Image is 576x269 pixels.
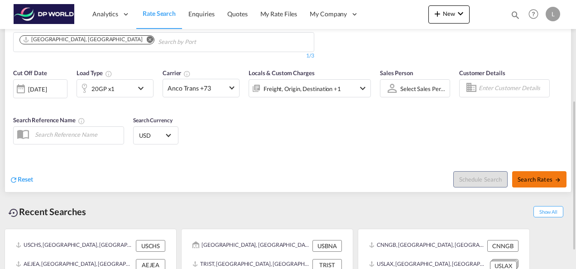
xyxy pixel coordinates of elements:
div: Freight Origin Destination Factory Stuffingicon-chevron-down [249,79,371,97]
md-icon: The selected Trucker/Carrierwill be displayed in the rate results If the rates are from another f... [183,70,191,77]
div: icon-magnify [510,10,520,24]
span: My Company [310,10,347,19]
input: Chips input. [158,35,244,49]
md-icon: icon-plus 400-fg [432,8,443,19]
div: Press delete to remove this chip. [23,36,144,43]
div: CNNGB [487,240,518,252]
div: L [546,7,560,21]
md-icon: icon-information-outline [105,70,112,77]
md-icon: icon-refresh [10,176,18,184]
md-icon: Your search will be saved by the below given name [78,117,85,125]
div: Freight Origin Destination Factory Stuffing [264,82,341,95]
div: USBNA [312,240,342,252]
span: Rate Search [143,10,176,17]
span: Help [526,6,541,22]
span: Show All [533,206,563,217]
div: 20GP x1icon-chevron-down [77,79,154,97]
span: USD [139,131,164,139]
span: Analytics [92,10,118,19]
div: Jebel Ali, AEJEA [23,36,142,43]
md-icon: icon-arrow-right [555,177,561,183]
span: Reset [18,175,33,183]
span: Carrier [163,69,191,77]
span: Sales Person [380,69,413,77]
input: Search Reference Name [30,128,124,141]
span: Search Rates [518,176,561,183]
div: Help [526,6,546,23]
input: Enter Customer Details [479,82,547,95]
div: USBNA, Nashville, TN, United States, North America, Americas [192,240,310,252]
div: 1/3 [13,52,314,60]
span: Quotes [227,10,247,18]
span: Load Type [77,69,112,77]
button: Search Ratesicon-arrow-right [512,171,566,187]
button: Note: By default Schedule search will only considerorigin ports, destination ports and cut off da... [453,171,508,187]
md-select: Sales Person: Select Sales Person [399,82,447,95]
span: Anco Trans +73 [168,84,226,93]
div: Select Sales Person [400,85,450,92]
div: icon-refreshReset [10,175,33,185]
span: Cut Off Date [13,69,47,77]
div: [DATE] [28,85,47,93]
md-icon: icon-chevron-down [455,8,466,19]
img: c08ca190194411f088ed0f3ba295208c.png [14,4,75,24]
div: USCHS, Charleston, SC, United States, North America, Americas [16,240,134,252]
md-icon: icon-magnify [510,10,520,20]
span: Enquiries [188,10,215,18]
span: My Rate Files [260,10,298,18]
div: 20GP x1 [91,82,115,95]
span: Search Currency [133,117,173,124]
button: Remove [140,36,154,45]
div: Recent Searches [5,202,90,222]
md-icon: icon-chevron-down [357,83,368,94]
div: USCHS [136,240,165,252]
md-select: Select Currency: $ USDUnited States Dollar [138,129,173,142]
span: Locals & Custom Charges [249,69,315,77]
span: Customer Details [459,69,505,77]
md-chips-wrap: Chips container. Use arrow keys to select chips. [18,33,248,49]
button: icon-plus 400-fgNewicon-chevron-down [428,5,470,24]
div: CNNGB, Ningbo, China, Greater China & Far East Asia, Asia Pacific [369,240,485,252]
md-icon: icon-backup-restore [8,207,19,218]
span: Search Reference Name [13,116,85,124]
span: New [432,10,466,17]
div: [DATE] [13,79,67,98]
md-datepicker: Select [13,97,20,110]
md-icon: icon-chevron-down [135,83,151,94]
